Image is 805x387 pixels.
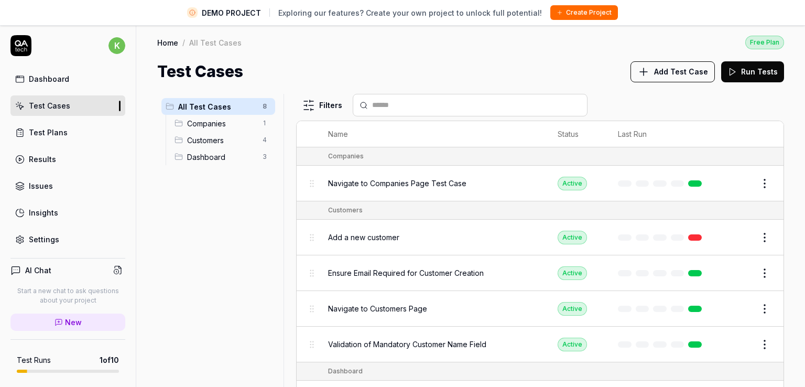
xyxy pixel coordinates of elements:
span: DEMO PROJECT [202,7,261,18]
span: 1 [258,117,271,130]
tr: Navigate to Companies Page Test CaseActive [297,166,784,201]
div: Results [29,154,56,165]
div: Drag to reorderCustomers4 [170,132,275,148]
span: Add Test Case [654,66,708,77]
h1: Test Cases [157,60,243,83]
div: Drag to reorderDashboard3 [170,148,275,165]
span: 3 [258,150,271,163]
span: Exploring our features? Create your own project to unlock full potential! [278,7,542,18]
div: All Test Cases [189,37,242,48]
button: k [108,35,125,56]
span: New [65,317,82,328]
div: Active [558,177,587,190]
span: Add a new customer [328,232,399,243]
h5: Test Runs [17,356,51,365]
tr: Ensure Email Required for Customer CreationActive [297,255,784,291]
a: Insights [10,202,125,223]
div: Customers [328,206,363,215]
div: Insights [29,207,58,218]
span: 1 of 10 [100,354,119,365]
div: Active [558,302,587,316]
button: Run Tests [721,61,784,82]
a: Results [10,149,125,169]
div: Drag to reorderCompanies1 [170,115,275,132]
button: Add Test Case [630,61,715,82]
button: Filters [296,95,349,116]
div: Active [558,266,587,280]
div: Issues [29,180,53,191]
tr: Add a new customerActive [297,220,784,255]
span: 4 [258,134,271,146]
tr: Validation of Mandatory Customer Name FieldActive [297,327,784,362]
div: Free Plan [745,36,784,49]
span: k [108,37,125,54]
span: Companies [187,118,256,129]
div: Dashboard [328,367,363,376]
span: All Test Cases [178,101,256,112]
button: Free Plan [745,35,784,49]
th: Name [318,121,547,147]
span: Customers [187,135,256,146]
h4: AI Chat [25,265,51,276]
a: Test Plans [10,122,125,143]
a: Settings [10,229,125,250]
a: Home [157,37,178,48]
div: Settings [29,234,59,245]
th: Last Run [607,121,716,147]
div: / [182,37,185,48]
span: Dashboard [187,152,256,163]
th: Status [547,121,607,147]
p: Start a new chat to ask questions about your project [10,286,125,305]
span: Validation of Mandatory Customer Name Field [328,339,486,350]
tr: Navigate to Customers PageActive [297,291,784,327]
a: Dashboard [10,69,125,89]
span: Navigate to Customers Page [328,303,427,314]
button: Create Project [550,5,618,20]
span: 8 [258,100,271,113]
div: Active [558,338,587,351]
div: Test Plans [29,127,68,138]
span: Ensure Email Required for Customer Creation [328,267,484,278]
div: Dashboard [29,73,69,84]
a: Test Cases [10,95,125,116]
a: Issues [10,176,125,196]
div: Active [558,231,587,244]
div: Companies [328,152,364,161]
span: Navigate to Companies Page Test Case [328,178,466,189]
a: New [10,314,125,331]
div: Test Cases [29,100,70,111]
